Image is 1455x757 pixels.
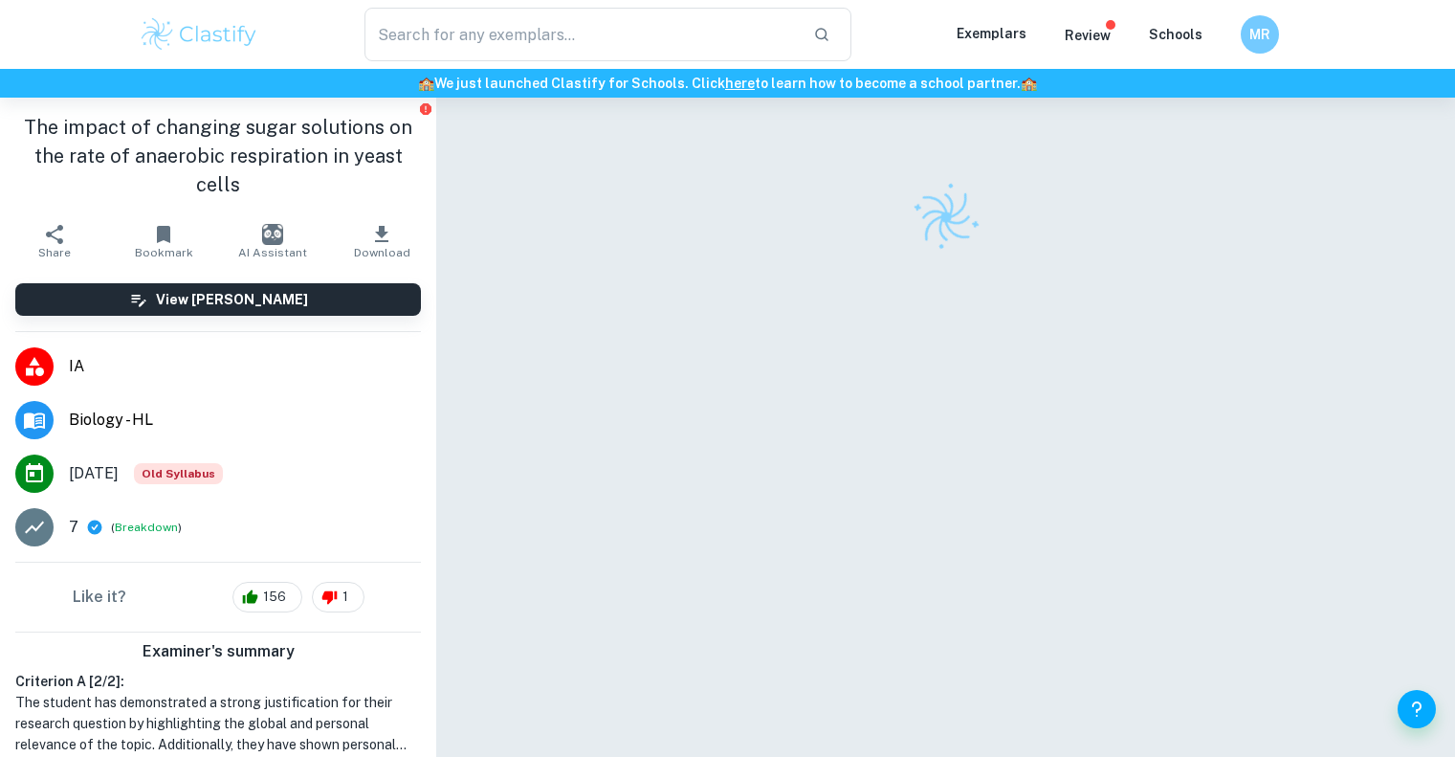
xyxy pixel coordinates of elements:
[115,519,178,536] button: Breakdown
[15,283,421,316] button: View [PERSON_NAME]
[69,409,421,432] span: Biology - HL
[4,73,1451,94] h6: We just launched Clastify for Schools. Click to learn how to become a school partner.
[135,246,193,259] span: Bookmark
[139,15,260,54] img: Clastify logo
[109,214,218,268] button: Bookmark
[1398,690,1436,728] button: Help and Feedback
[15,692,421,755] h1: The student has demonstrated a strong justification for their research question by highlighting t...
[1248,24,1270,45] h6: MR
[134,463,223,484] span: Old Syllabus
[327,214,436,268] button: Download
[418,76,434,91] span: 🏫
[253,588,297,607] span: 156
[418,101,432,116] button: Report issue
[69,355,421,378] span: IA
[957,23,1026,44] p: Exemplars
[156,289,308,310] h6: View [PERSON_NAME]
[1021,76,1037,91] span: 🏫
[134,463,223,484] div: Starting from the May 2025 session, the Biology IA requirements have changed. It's OK to refer to...
[69,462,119,485] span: [DATE]
[69,516,78,539] p: 7
[232,582,302,612] div: 156
[8,640,429,663] h6: Examiner's summary
[312,582,364,612] div: 1
[15,671,421,692] h6: Criterion A [ 2 / 2 ]:
[899,171,992,264] img: Clastify logo
[1241,15,1279,54] button: MR
[1149,27,1202,42] a: Schools
[15,113,421,199] h1: The impact of changing sugar solutions on the rate of anaerobic respiration in yeast cells
[725,76,755,91] a: here
[111,519,182,537] span: ( )
[364,8,799,61] input: Search for any exemplars...
[354,246,410,259] span: Download
[1065,25,1111,46] p: Review
[332,588,359,607] span: 1
[238,246,307,259] span: AI Assistant
[73,586,126,609] h6: Like it?
[218,214,327,268] button: AI Assistant
[38,246,71,259] span: Share
[262,224,283,245] img: AI Assistant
